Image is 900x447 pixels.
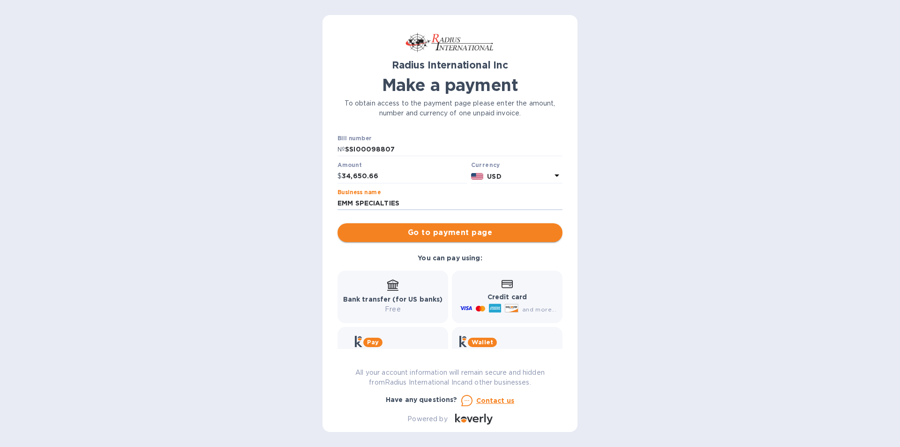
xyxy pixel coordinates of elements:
[343,304,443,314] p: Free
[392,59,508,71] b: Radius International Inc
[367,339,379,346] b: Pay
[337,171,342,181] p: $
[407,414,447,424] p: Powered by
[476,397,515,404] u: Contact us
[386,396,457,403] b: Have any questions?
[345,227,555,238] span: Go to payment page
[472,339,493,346] b: Wallet
[337,144,345,154] p: №
[337,368,562,387] p: All your account information will remain secure and hidden from Radius International Inc and othe...
[487,293,527,301] b: Credit card
[337,98,562,118] p: To obtain access to the payment page please enter the amount, number and currency of one unpaid i...
[471,173,484,180] img: USD
[337,197,562,211] input: Enter business name
[345,143,562,157] input: Enter bill number
[418,254,482,262] b: You can pay using:
[337,136,371,141] label: Bill number
[471,161,500,168] b: Currency
[343,295,443,303] b: Bank transfer (for US banks)
[337,75,562,95] h1: Make a payment
[337,163,361,168] label: Amount
[522,306,556,313] span: and more...
[342,169,467,183] input: 0.00
[337,223,562,242] button: Go to payment page
[337,189,381,195] label: Business name
[487,173,501,180] b: USD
